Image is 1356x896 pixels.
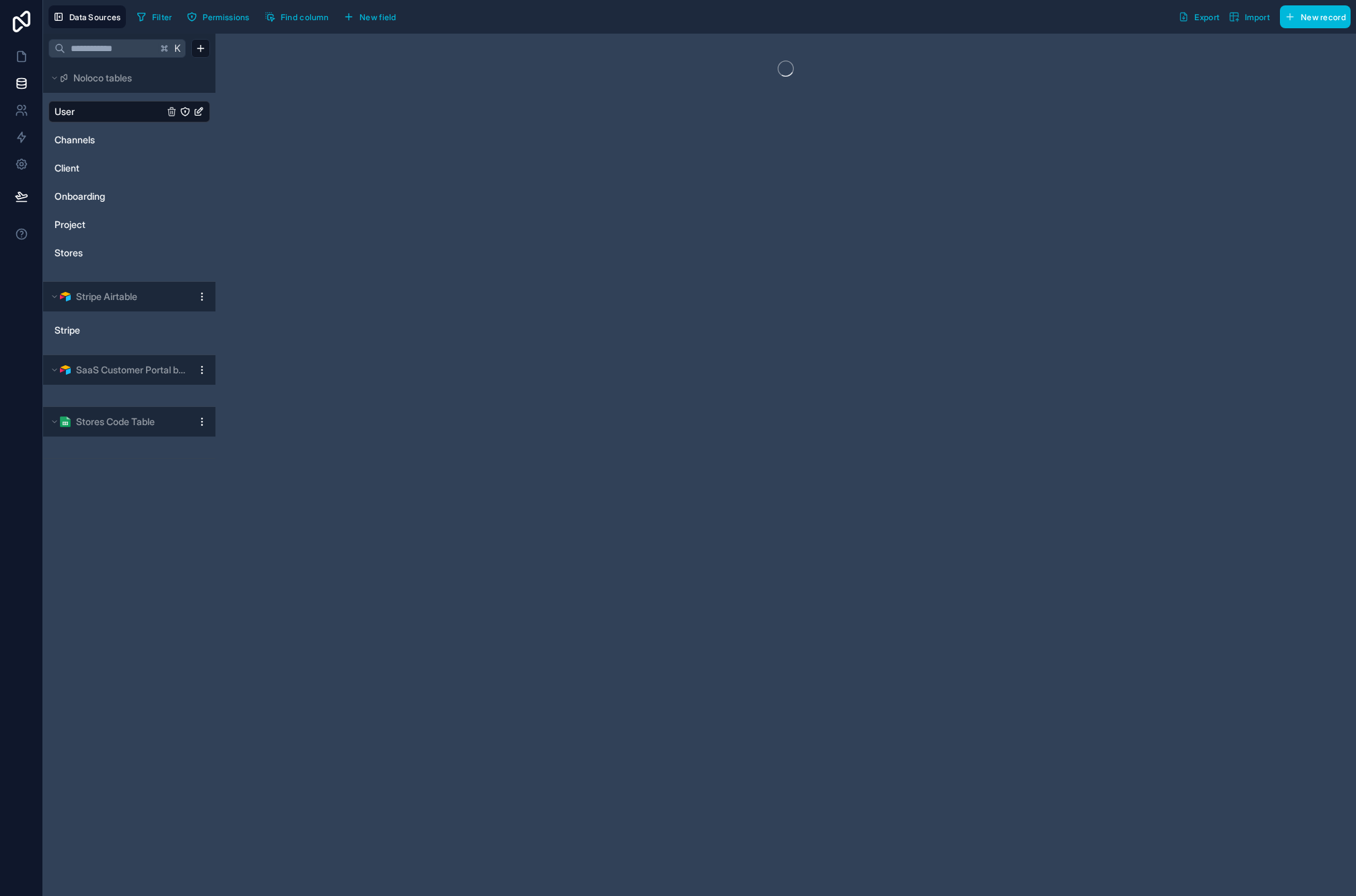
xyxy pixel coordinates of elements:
[1280,5,1351,28] button: New record
[55,324,80,337] span: Stripe
[1245,12,1270,22] span: Import
[182,7,254,27] button: Permissions
[55,218,86,231] span: Project
[131,7,177,27] button: Filter
[55,190,164,203] a: Onboarding
[76,363,185,377] span: SaaS Customer Portal by Softr
[1174,5,1224,28] button: Export
[173,44,182,53] span: K
[60,416,71,427] img: Google Sheets logo
[203,12,249,22] span: Permissions
[55,133,164,147] a: Channels
[55,105,75,118] span: User
[73,71,132,85] span: Noloco tables
[55,161,164,175] a: Client
[55,105,164,118] a: User
[55,246,164,260] a: Stores
[152,12,172,22] span: Filter
[182,7,259,27] a: Permissions
[55,161,79,175] span: Client
[48,186,210,207] div: Onboarding
[48,5,126,28] button: Data Sources
[1301,12,1346,22] span: New record
[55,324,177,337] a: Stripe
[48,157,210,179] div: Client
[48,287,191,306] button: Airtable LogoStripe Airtable
[48,69,202,87] button: Noloco tables
[48,242,210,264] div: Stores
[60,291,71,302] img: Airtable Logo
[48,129,210,151] div: Channels
[1275,5,1351,28] a: New record
[76,290,137,303] span: Stripe Airtable
[1224,5,1275,28] button: Import
[55,190,105,203] span: Onboarding
[281,12,329,22] span: Find column
[1194,12,1219,22] span: Export
[48,320,210,341] div: Stripe
[55,133,95,147] span: Channels
[55,218,164,231] a: Project
[76,415,155,428] span: Stores Code Table
[339,7,401,27] button: New field
[48,361,191,379] button: Airtable LogoSaaS Customer Portal by Softr
[55,246,83,260] span: Stores
[260,7,333,27] button: Find column
[48,214,210,235] div: Project
[48,412,191,431] button: Google Sheets logoStores Code Table
[69,12,121,22] span: Data Sources
[60,365,71,375] img: Airtable Logo
[48,101,210,122] div: User
[360,12,397,22] span: New field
